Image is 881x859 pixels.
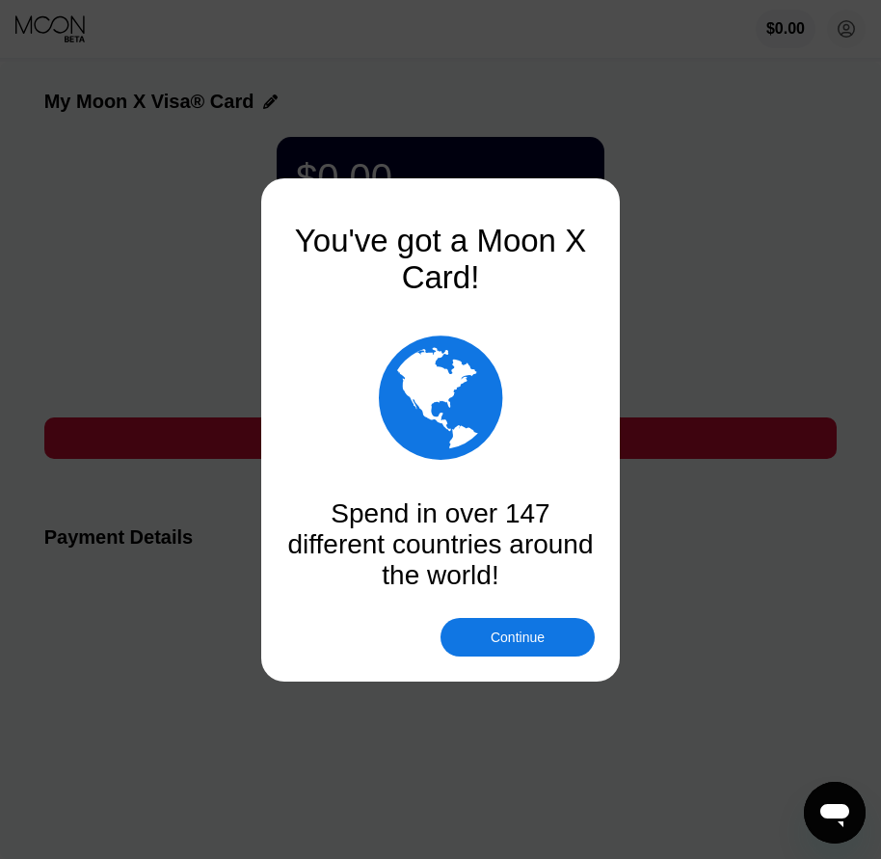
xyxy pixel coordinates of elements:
[286,223,595,296] div: You've got a Moon X Card!
[379,325,503,470] div: 
[286,325,595,470] div: 
[804,782,866,844] iframe: Button to launch messaging window
[286,498,595,591] div: Spend in over 147 different countries around the world!
[440,618,595,657] div: Continue
[491,630,545,645] div: Continue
